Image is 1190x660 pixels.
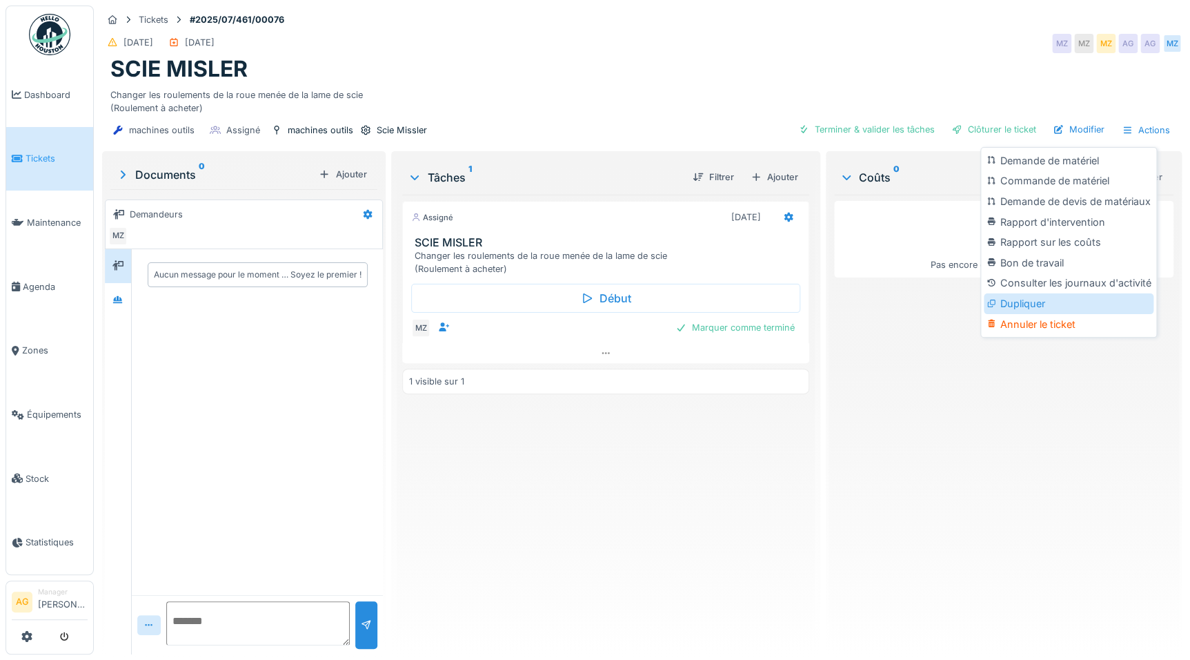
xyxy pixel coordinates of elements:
[1052,34,1071,53] div: MZ
[984,314,1153,335] div: Annuler le ticket
[1162,34,1182,53] div: MZ
[843,207,1164,271] div: Pas encore de coûts pour ce ticket
[116,166,313,183] div: Documents
[946,120,1042,139] div: Clôturer le ticket
[745,168,804,186] div: Ajouter
[468,169,471,186] sup: 1
[110,83,1173,115] div: Changer les roulements de la roue menée de la lame de scie (Roulement à acheter)
[199,166,205,183] sup: 0
[1047,120,1110,139] div: Modifier
[984,253,1153,273] div: Bon de travail
[22,344,88,357] span: Zones
[414,249,802,275] div: Changer les roulements de la roue menée de la lame de scie (Roulement à acheter)
[984,151,1153,171] div: Demande de matériel
[377,124,427,137] div: Scie Missler
[26,536,88,549] span: Statistiques
[23,280,88,293] span: Agenda
[185,36,215,49] div: [DATE]
[27,408,88,421] span: Équipements
[984,293,1153,314] div: Dupliquer
[38,587,88,617] li: [PERSON_NAME]
[110,56,248,82] h1: SCIE MISLER
[139,13,168,26] div: Tickets
[984,212,1153,233] div: Rapport d'intervention
[288,124,353,137] div: machines outils
[1096,34,1115,53] div: MZ
[154,269,361,281] div: Aucun message pour le moment … Soyez le premier !
[984,273,1153,293] div: Consulter les journaux d'activité
[38,587,88,597] div: Manager
[123,36,153,49] div: [DATE]
[408,375,464,388] div: 1 visible sur 1
[27,216,88,229] span: Maintenance
[687,168,740,186] div: Filtrer
[840,169,1046,186] div: Coûts
[408,169,681,186] div: Tâches
[411,284,800,313] div: Début
[226,124,260,137] div: Assigné
[414,236,802,249] h3: SCIE MISLER
[984,191,1153,212] div: Demande de devis de matériaux
[26,152,88,165] span: Tickets
[793,120,940,139] div: Terminer & valider les tâches
[24,88,88,101] span: Dashboard
[411,318,430,338] div: MZ
[1115,120,1176,140] div: Actions
[1118,34,1138,53] div: AG
[984,171,1153,191] div: Commande de matériel
[108,226,128,246] div: MZ
[984,232,1153,253] div: Rapport sur les coûts
[1074,34,1093,53] div: MZ
[411,212,453,224] div: Assigné
[893,169,900,186] sup: 0
[313,165,372,184] div: Ajouter
[130,208,183,221] div: Demandeurs
[129,124,195,137] div: machines outils
[670,318,800,337] div: Marquer comme terminé
[12,592,32,612] li: AG
[29,14,70,55] img: Badge_color-CXgf-gQk.svg
[1140,34,1160,53] div: AG
[26,472,88,485] span: Stock
[184,13,290,26] strong: #2025/07/461/00076
[731,211,761,224] div: [DATE]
